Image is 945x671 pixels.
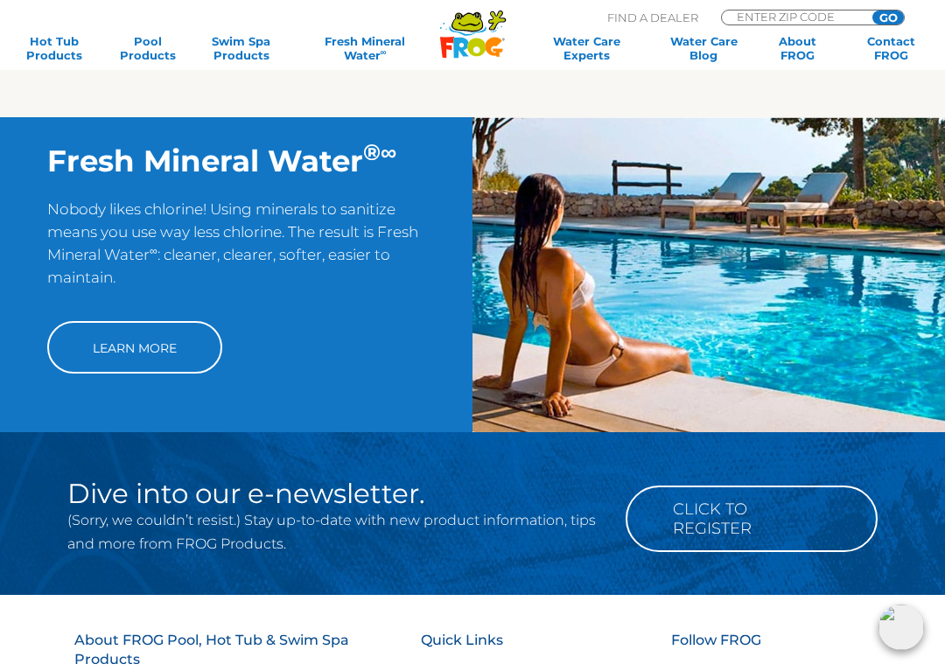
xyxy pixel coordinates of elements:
a: AboutFROG [761,34,834,62]
a: Water CareExperts [527,34,647,62]
input: GO [872,10,904,24]
h2: Fresh Mineral Water [47,143,425,179]
sup: ∞ [381,47,387,57]
h2: Dive into our e-newsletter. [67,479,602,508]
img: openIcon [878,605,924,650]
h3: Quick Links [421,631,654,668]
h3: Follow FROG [671,631,853,668]
sup: ∞ [381,138,396,165]
a: Click to Register [626,486,878,552]
a: PoolProducts [111,34,184,62]
a: Hot TubProducts [17,34,90,62]
p: Nobody likes chlorine! Using minerals to sanitize means you use way less chlorine. The result is ... [47,198,425,304]
p: (Sorry, we couldn’t resist.) Stay up-to-date with new product information, tips and more from FRO... [67,508,602,556]
sup: ∞ [150,244,157,257]
a: ContactFROG [855,34,927,62]
sup: ® [363,138,381,165]
a: Swim SpaProducts [205,34,277,62]
p: Find A Dealer [607,10,698,25]
a: Water CareBlog [668,34,740,62]
a: Learn More [47,321,222,374]
a: Fresh MineralWater∞ [298,34,431,62]
img: img-truth-about-salt-fpo [472,117,945,432]
input: Zip Code Form [735,10,853,23]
